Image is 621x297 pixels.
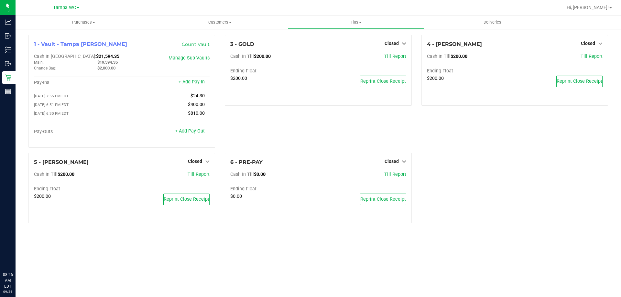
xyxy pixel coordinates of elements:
span: $200.00 [34,194,51,199]
a: Tills [288,16,424,29]
span: $0.00 [254,172,266,177]
span: Cash In Till [34,172,58,177]
span: Reprint Close Receipt [164,196,209,202]
span: Hi, [PERSON_NAME]! [567,5,609,10]
span: 1 - Vault - Tampa [PERSON_NAME] [34,41,127,47]
span: Cash In Till [230,172,254,177]
span: 3 - GOLD [230,41,254,47]
div: Pay-Outs [34,129,122,135]
span: Tampa WC [53,5,76,10]
span: Purchases [16,19,152,25]
a: Till Report [188,172,210,177]
span: $200.00 [254,54,271,59]
span: $400.00 [188,102,205,107]
a: Till Report [384,172,406,177]
span: Reprint Close Receipt [360,196,406,202]
span: Reprint Close Receipt [557,79,602,84]
span: Cash In [GEOGRAPHIC_DATA]: [34,54,96,59]
inline-svg: Retail [5,74,11,81]
span: 4 - [PERSON_NAME] [427,41,482,47]
span: Closed [188,159,202,164]
a: Customers [152,16,288,29]
span: 5 - [PERSON_NAME] [34,159,89,165]
a: + Add Pay-In [179,79,205,85]
div: Ending Float [34,186,122,192]
span: Change Bag: [34,66,56,70]
inline-svg: Outbound [5,60,11,67]
span: $810.00 [188,111,205,116]
span: 6 - PRE-PAY [230,159,263,165]
span: $0.00 [230,194,242,199]
span: Main: [34,60,44,65]
span: [DATE] 7:55 PM EDT [34,94,69,98]
p: 08:26 AM EDT [3,272,13,289]
span: Cash In Till [427,54,451,59]
p: 09/24 [3,289,13,294]
span: $200.00 [58,172,74,177]
inline-svg: Inventory [5,47,11,53]
span: [DATE] 6:30 PM EDT [34,111,69,116]
span: [DATE] 6:51 PM EDT [34,102,69,107]
inline-svg: Reports [5,88,11,95]
div: Ending Float [427,68,515,74]
span: $21,594.35 [96,54,119,59]
a: Purchases [16,16,152,29]
a: + Add Pay-Out [175,128,205,134]
div: Ending Float [230,68,318,74]
a: Till Report [384,54,406,59]
inline-svg: Inbound [5,33,11,39]
span: Reprint Close Receipt [360,79,406,84]
button: Reprint Close Receipt [360,194,406,205]
span: $200.00 [427,76,444,81]
span: Tills [288,19,424,25]
span: $2,000.00 [97,66,115,70]
a: Till Report [581,54,603,59]
span: Customers [152,19,288,25]
button: Reprint Close Receipt [556,76,603,87]
div: Pay-Ins [34,80,122,86]
inline-svg: Analytics [5,19,11,25]
span: Closed [581,41,595,46]
div: Ending Float [230,186,318,192]
iframe: Resource center [6,245,26,265]
span: $24.30 [191,93,205,99]
a: Manage Sub-Vaults [169,55,210,61]
span: Closed [385,41,399,46]
span: $200.00 [451,54,467,59]
span: Closed [385,159,399,164]
a: Deliveries [424,16,561,29]
button: Reprint Close Receipt [163,194,210,205]
span: Deliveries [475,19,510,25]
span: Cash In Till [230,54,254,59]
a: Count Vault [182,41,210,47]
span: $19,594.35 [97,60,118,65]
button: Reprint Close Receipt [360,76,406,87]
span: $200.00 [230,76,247,81]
